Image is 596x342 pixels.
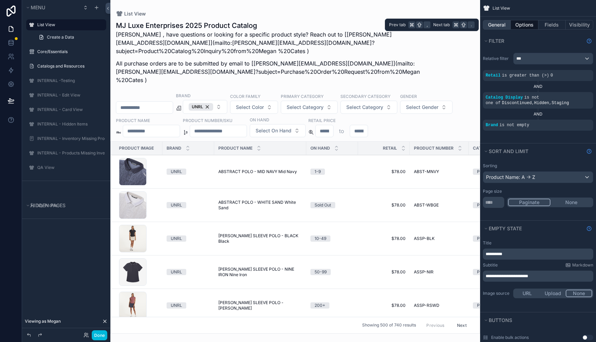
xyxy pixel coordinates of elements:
button: Select Button [400,101,453,114]
a: [PERSON_NAME] SLEEVE POLO - NINE IRON Nine Iron [218,266,302,278]
div: 1-9 [315,169,321,175]
label: Gender [400,93,417,99]
span: Buttons [489,317,512,323]
div: Polo [477,202,486,208]
span: Select Gender [406,104,438,111]
button: Visibility [566,20,593,30]
button: None [550,199,592,206]
div: UNRL [189,103,213,111]
div: Polo [477,269,486,275]
button: Done [92,330,107,340]
div: UNRL [171,235,182,242]
label: Retail Price [308,117,336,123]
label: Product Number/SKU [183,117,232,123]
label: INTERNAL - Hidden Items [37,121,102,127]
button: Fields [538,20,566,30]
button: Buttons [483,315,589,325]
button: Empty state [483,224,584,233]
button: General [483,20,511,30]
a: Polo [473,302,516,309]
button: Upload [540,290,566,297]
a: [PERSON_NAME] SLEEVE POLO - [PERSON_NAME] [218,300,302,311]
p: to [339,127,344,135]
span: Showing 500 of 740 results [362,323,416,328]
a: INTERNAL - Products Missing Inventory [37,150,105,156]
a: My Profile [37,203,102,208]
a: UNRL [167,202,210,208]
span: , [424,22,430,28]
a: $78.00 [362,236,406,241]
a: $78.00 [362,269,406,275]
label: Secondary Category [340,93,390,99]
a: INTERNAL - Card View [37,107,102,112]
label: List View [37,22,102,28]
a: List View [116,10,146,17]
a: $78.00 [362,169,406,174]
span: Select Color [236,104,264,111]
a: ABSTRACT POLO - WHITE SAND White Sand [218,200,302,211]
a: Polo [473,169,516,175]
label: INTERNAL -Testing [37,78,102,83]
label: Page size [483,189,502,194]
label: QA View [37,165,102,170]
a: 200+ [310,302,354,309]
button: Product Name: A -> Z [483,171,593,183]
svg: Show help information [586,226,592,231]
span: Retail [486,73,500,78]
button: Next [452,320,471,331]
svg: Show help information [586,38,592,44]
span: , [532,101,534,105]
div: Product Name: A -> Z [483,172,593,183]
span: List View [124,10,146,17]
a: Polo [473,269,516,275]
span: $78.00 [362,202,406,208]
div: UNRL [171,202,182,208]
label: On Hand [250,117,269,123]
a: Polo [473,235,516,242]
span: List View [493,6,510,11]
button: Menu [25,3,79,12]
span: Next tab [433,22,450,28]
svg: Show help information [586,149,592,154]
a: ASSP-BLK [414,236,465,241]
span: Product Name [218,145,252,151]
span: ASSP-NIR [414,269,434,275]
button: Unselect UNRL [189,103,213,111]
label: Core/Essentials [37,49,102,54]
span: Select Category [287,104,324,111]
span: Brand [167,145,181,151]
div: scrollable content [483,249,593,260]
label: Catalogs and Resources [37,63,102,69]
a: 50-99 [310,269,354,275]
label: INTERNAL - Edit View [37,92,102,98]
button: URL [514,290,540,297]
a: Markdown [565,262,593,268]
a: [PERSON_NAME] SLEEVE POLO - BLACK Black [218,233,302,244]
a: 10-49 [310,235,354,242]
h1: MJ Luxe Enterprises 2025 Product Catalog [116,21,423,30]
span: $78.00 [362,303,406,308]
label: Brand [176,92,191,99]
span: Empty state [489,225,522,231]
span: Product Number [414,145,454,151]
span: Filter [489,38,504,44]
label: Color Family [230,93,260,99]
button: Select Button [250,124,306,137]
button: Select Button [183,100,227,114]
a: UNRL [167,269,210,275]
span: ASSP-RSWD [414,303,439,308]
p: All purchase orders are to be submitted by email to [[PERSON_NAME][EMAIL_ADDRESS][DOMAIN_NAME]](m... [116,59,423,84]
span: On Hand [310,145,330,151]
label: Relative filter [483,56,510,61]
span: ABST-MNVY [414,169,439,174]
span: Sort And Limit [489,148,528,154]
